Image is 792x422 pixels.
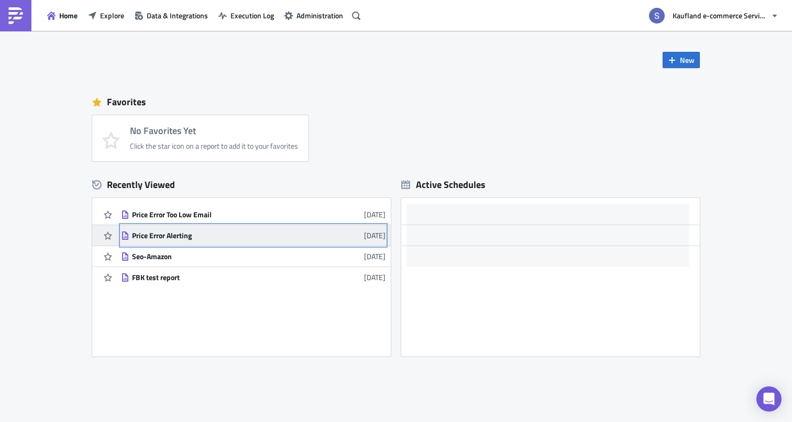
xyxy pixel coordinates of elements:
div: FBK test report [132,273,315,282]
div: Price Error Alerting [132,231,315,240]
div: Recently Viewed [92,177,391,193]
a: Price Error Too Low Email[DATE] [121,204,386,225]
span: Kaufland e-commerce Services GmbH & Co. KG [673,10,767,21]
time: 2024-09-17T13:39:31Z [364,272,386,283]
button: Home [42,7,83,24]
button: New [663,52,700,68]
button: Administration [279,7,348,24]
button: Data & Integrations [129,7,213,24]
time: 2025-09-24T09:13:56Z [364,209,386,220]
button: Kaufland e-commerce Services GmbH & Co. KG [643,4,784,27]
div: Active Schedules [401,179,486,191]
img: Avatar [648,7,666,25]
span: Execution Log [230,10,274,21]
a: Price Error Alerting[DATE] [121,225,386,246]
span: Data & Integrations [147,10,208,21]
time: 2025-09-22T14:52:09Z [364,230,386,241]
span: New [680,54,695,65]
button: Explore [83,7,129,24]
div: Click the star icon on a report to add it to your favorites [130,141,298,151]
a: FBK test report[DATE] [121,267,386,287]
img: PushMetrics [7,7,24,24]
div: Seo-Amazon [132,252,315,261]
div: Favorites [92,94,700,110]
span: Explore [100,10,124,21]
a: Seo-Amazon[DATE] [121,246,386,266]
button: Execution Log [213,7,279,24]
span: Home [59,10,78,21]
h4: No Favorites Yet [130,126,298,136]
div: Open Intercom Messenger [756,386,782,412]
span: Administration [296,10,343,21]
div: Price Error Too Low Email [132,210,315,219]
time: 2025-08-14T08:24:38Z [364,251,386,262]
